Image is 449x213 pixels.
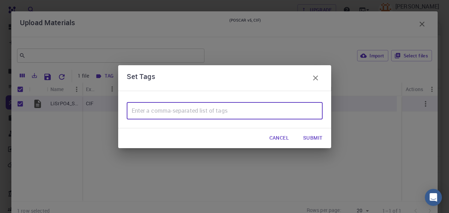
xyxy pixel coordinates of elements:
[264,131,295,145] button: Cancel
[14,5,40,11] span: Support
[127,102,323,119] input: Enter a comma-separated list of tags
[297,131,328,145] button: Submit
[425,189,442,206] div: Open Intercom Messenger
[127,71,155,85] h6: Set Tags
